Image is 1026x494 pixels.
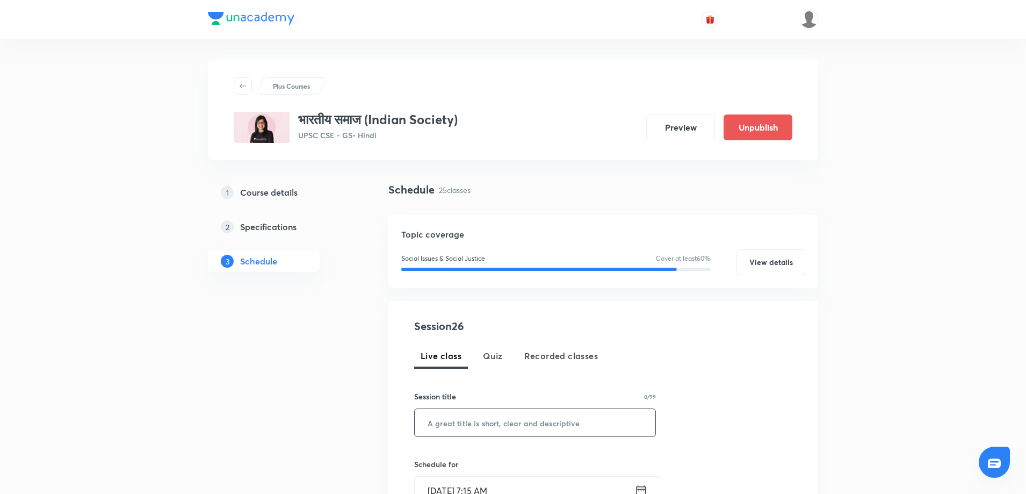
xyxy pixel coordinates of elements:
img: avatar [705,15,715,24]
h5: Specifications [240,220,297,233]
a: 1Course details [208,182,354,203]
p: Cover at least 60 % [656,254,711,263]
a: Company Logo [208,12,294,27]
p: 1 [221,186,234,199]
h5: Schedule [240,255,277,268]
button: View details [736,249,805,275]
img: Piali K [800,10,818,28]
button: avatar [702,11,719,28]
input: A great title is short, clear and descriptive [415,409,655,436]
img: Company Logo [208,12,294,25]
p: 0/99 [644,394,656,399]
p: 3 [221,255,234,268]
p: 25 classes [439,184,471,196]
h6: Schedule for [414,459,656,470]
button: Preview [646,114,715,140]
p: Social Issues & Social Justice [401,254,485,263]
h4: Schedule [388,182,435,198]
h6: Session title [414,391,456,402]
p: Plus Courses [273,81,310,91]
span: Live class [421,349,461,362]
p: UPSC CSE - GS • Hindi [298,130,458,141]
button: Unpublish [724,114,792,140]
span: Quiz [483,349,503,362]
h4: Session 26 [414,318,610,334]
h3: भारतीय समाज (Indian Society) [298,112,458,127]
span: Recorded classes [524,349,598,362]
h5: Topic coverage [401,228,805,241]
a: 2Specifications [208,216,354,238]
p: 2 [221,220,234,233]
h5: Course details [240,186,298,199]
img: 45B3E617-A40B-4E42-B621-F82BF59CFECB_plus.png [234,112,290,143]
